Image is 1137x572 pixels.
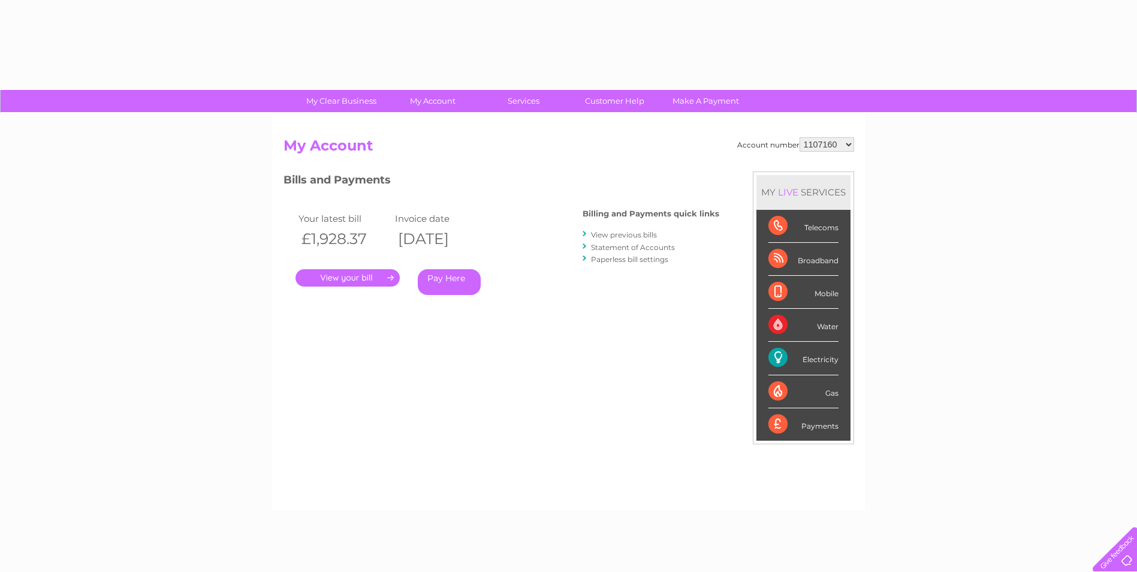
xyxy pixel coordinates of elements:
[284,171,719,192] h3: Bills and Payments
[768,408,839,441] div: Payments
[768,309,839,342] div: Water
[284,137,854,160] h2: My Account
[768,243,839,276] div: Broadband
[474,90,573,112] a: Services
[292,90,391,112] a: My Clear Business
[591,230,657,239] a: View previous bills
[768,276,839,309] div: Mobile
[737,137,854,152] div: Account number
[768,210,839,243] div: Telecoms
[392,210,488,227] td: Invoice date
[295,227,392,251] th: £1,928.37
[583,209,719,218] h4: Billing and Payments quick links
[418,269,481,295] a: Pay Here
[656,90,755,112] a: Make A Payment
[295,210,392,227] td: Your latest bill
[565,90,664,112] a: Customer Help
[295,269,400,287] a: .
[591,255,668,264] a: Paperless bill settings
[756,175,851,209] div: MY SERVICES
[591,243,675,252] a: Statement of Accounts
[383,90,482,112] a: My Account
[768,375,839,408] div: Gas
[768,342,839,375] div: Electricity
[392,227,488,251] th: [DATE]
[776,186,801,198] div: LIVE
